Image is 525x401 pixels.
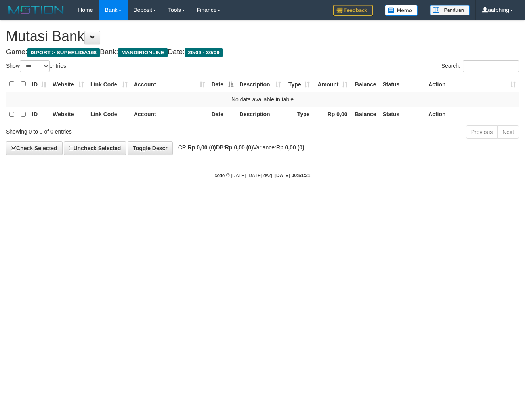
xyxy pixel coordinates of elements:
th: Balance [351,107,380,122]
th: Description: activate to sort column ascending [237,76,284,92]
th: Rp 0,00 [313,107,351,122]
th: Balance [351,76,380,92]
img: Feedback.jpg [333,5,373,16]
input: Search: [463,60,519,72]
span: MANDIRIONLINE [118,48,168,57]
a: Toggle Descr [128,141,173,155]
th: Link Code: activate to sort column ascending [87,76,131,92]
a: Next [497,125,519,139]
img: Button%20Memo.svg [385,5,418,16]
strong: Rp 0,00 (0) [276,144,304,151]
a: Check Selected [6,141,63,155]
small: code © [DATE]-[DATE] dwg | [215,173,311,178]
th: Action [425,107,519,122]
th: Amount: activate to sort column ascending [313,76,351,92]
h4: Game: Bank: Date: [6,48,519,56]
th: Website [50,107,87,122]
select: Showentries [20,60,50,72]
th: Date [208,107,237,122]
strong: [DATE] 00:51:21 [275,173,310,178]
th: Description [237,107,284,122]
strong: Rp 0,00 (0) [188,144,216,151]
th: Status [379,107,425,122]
span: CR: DB: Variance: [174,144,304,151]
a: Uncheck Selected [64,141,126,155]
a: Previous [466,125,498,139]
th: Type [284,107,313,122]
th: Account: activate to sort column ascending [131,76,208,92]
span: 29/09 - 30/09 [185,48,223,57]
th: Type: activate to sort column ascending [284,76,313,92]
h1: Mutasi Bank [6,29,519,44]
span: ISPORT > SUPERLIGA168 [27,48,100,57]
th: Website: activate to sort column ascending [50,76,87,92]
div: Showing 0 to 0 of 0 entries [6,124,213,136]
th: ID [29,107,50,122]
th: Account [131,107,208,122]
td: No data available in table [6,92,519,107]
img: panduan.png [430,5,470,15]
img: MOTION_logo.png [6,4,66,16]
th: Action: activate to sort column ascending [425,76,519,92]
label: Search: [441,60,519,72]
th: Date: activate to sort column descending [208,76,237,92]
th: Link Code [87,107,131,122]
th: ID: activate to sort column ascending [29,76,50,92]
th: Status [379,76,425,92]
strong: Rp 0,00 (0) [225,144,253,151]
label: Show entries [6,60,66,72]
